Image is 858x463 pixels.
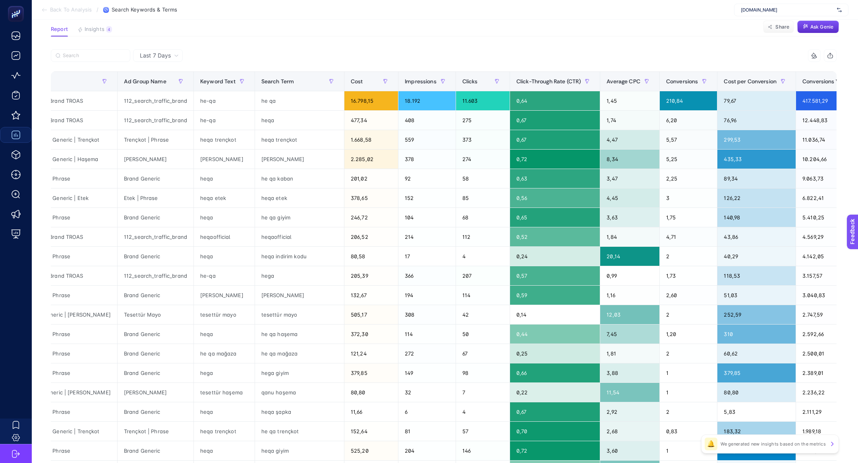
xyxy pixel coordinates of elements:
[398,169,456,188] div: 92
[194,266,255,285] div: he-qa
[398,111,456,130] div: 408
[456,208,510,227] div: 68
[194,227,255,246] div: heqaofficial
[717,383,796,402] div: 80,80
[255,227,344,246] div: heqaofficial
[344,325,398,344] div: 372,30
[717,188,796,207] div: 126,22
[398,402,456,421] div: 6
[516,78,581,85] span: Click-Through Rate (CTR)
[660,111,717,130] div: 6,20
[660,91,717,110] div: 210,84
[344,266,398,285] div: 205,39
[717,111,796,130] div: 76,96
[660,208,717,227] div: 1,75
[398,422,456,441] div: 81
[194,169,255,188] div: heqa
[660,344,717,363] div: 2
[398,305,456,324] div: 308
[344,188,398,207] div: 378,65
[398,150,456,169] div: 378
[194,188,255,207] div: heqa etek
[351,78,363,85] span: Cost
[660,266,717,285] div: 1,73
[255,383,344,402] div: qanu haşema
[660,247,717,266] div: 2
[398,266,456,285] div: 366
[660,150,717,169] div: 5,25
[510,383,600,402] div: 0,22
[118,188,193,207] div: Etek | Phrase
[600,150,659,169] div: 8,34
[255,91,344,110] div: he qa
[398,383,456,402] div: 32
[118,111,193,130] div: 112_search_traffic_brand
[398,227,456,246] div: 214
[344,402,398,421] div: 11,66
[600,344,659,363] div: 1,81
[194,325,255,344] div: heqa
[344,441,398,460] div: 525,20
[660,130,717,149] div: 5,57
[717,208,796,227] div: 140,98
[456,363,510,382] div: 98
[344,169,398,188] div: 201,02
[600,169,659,188] div: 3,47
[118,325,193,344] div: Brand Generic
[255,344,344,363] div: he qa mağaza
[717,325,796,344] div: 310
[456,130,510,149] div: 373
[118,266,193,285] div: 112_search_traffic_brand
[97,6,99,13] span: /
[510,422,600,441] div: 0,70
[344,208,398,227] div: 246,72
[194,422,255,441] div: heqa trençkot
[660,188,717,207] div: 3
[118,130,193,149] div: Trençkot | Phrase
[810,24,833,30] span: Ask Genie
[607,78,640,85] span: Average CPC
[194,150,255,169] div: [PERSON_NAME]
[255,169,344,188] div: he qa kaban
[194,247,255,266] div: heqa
[456,169,510,188] div: 58
[194,363,255,382] div: hega
[118,169,193,188] div: Brand Generic
[124,78,166,85] span: Ad Group Name
[660,169,717,188] div: 2,25
[456,266,510,285] div: 207
[510,227,600,246] div: 0,52
[398,286,456,305] div: 194
[600,247,659,266] div: 20,14
[118,383,193,402] div: [PERSON_NAME]
[255,402,344,421] div: heqa şapka
[344,305,398,324] div: 505,17
[717,227,796,246] div: 43,86
[600,441,659,460] div: 3,60
[724,78,777,85] span: Cost per Conversion
[194,286,255,305] div: [PERSON_NAME]
[344,91,398,110] div: 16.798,15
[600,383,659,402] div: 11,54
[600,402,659,421] div: 2,92
[255,208,344,227] div: he qa giyim
[456,325,510,344] div: 50
[405,78,437,85] span: Impressions
[510,130,600,149] div: 0,67
[118,422,193,441] div: Trençkot | Phrase
[63,53,126,59] input: Search
[837,6,842,14] img: svg%3e
[51,26,68,33] span: Report
[344,150,398,169] div: 2.285,02
[398,91,456,110] div: 18.192
[118,208,193,227] div: Brand Generic
[797,21,839,33] button: Ask Genie
[741,7,834,13] span: [DOMAIN_NAME]
[717,169,796,188] div: 89,34
[666,78,698,85] span: Conversions
[717,247,796,266] div: 40,29
[5,2,30,9] span: Feedback
[255,363,344,382] div: hega giyim
[194,402,255,421] div: heqa
[510,247,600,266] div: 0,24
